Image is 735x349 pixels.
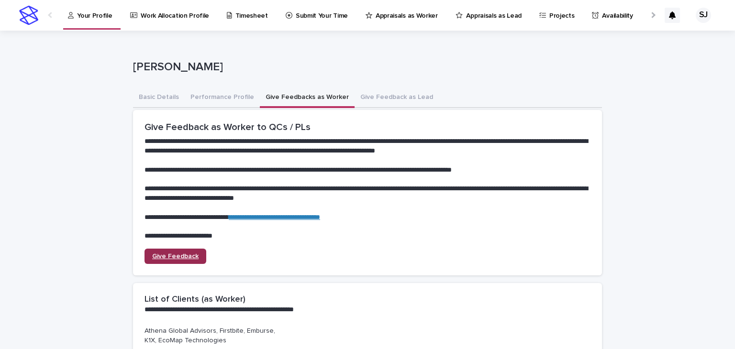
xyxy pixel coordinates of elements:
[696,8,711,23] div: SJ
[185,88,260,108] button: Performance Profile
[19,6,38,25] img: stacker-logo-s-only.png
[260,88,355,108] button: Give Feedbacks as Worker
[152,253,199,260] span: Give Feedback
[145,121,590,133] h2: Give Feedback as Worker to QCs / PLs
[133,60,598,74] p: [PERSON_NAME]
[355,88,439,108] button: Give Feedback as Lead
[145,249,206,264] a: Give Feedback
[133,88,185,108] button: Basic Details
[145,326,286,346] p: Athena Global Advisors, Firstbite, Emburse, K1X, EcoMap Technologies
[145,294,245,305] h2: List of Clients (as Worker)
